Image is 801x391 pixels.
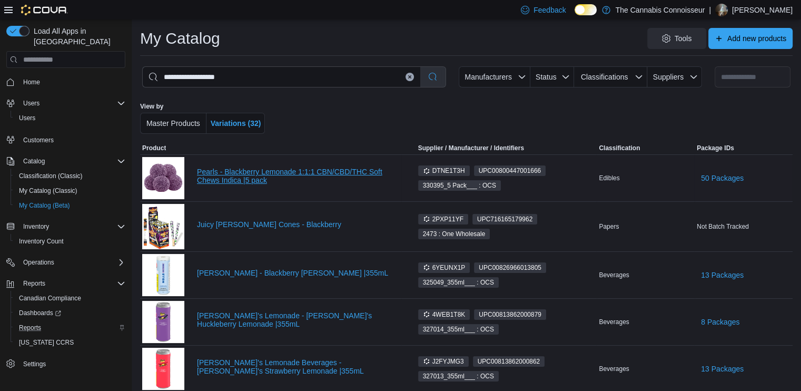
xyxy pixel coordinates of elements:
span: 4WEB1T8K [423,310,466,319]
button: Manufacturers [459,66,530,87]
div: Supplier / Manufacturer / Identifiers [418,144,524,152]
span: 327013_355ml___ : OCS [423,372,494,381]
span: 6YEUNX1P [418,262,470,273]
span: Classification [599,144,640,152]
span: Reports [19,277,125,290]
a: [PERSON_NAME] - Blackberry [PERSON_NAME] |355mL [197,269,399,277]
span: Inventory [19,220,125,233]
button: Reports [2,276,130,291]
button: Home [2,74,130,90]
span: 325049_355ml___ : OCS [418,277,499,288]
button: Catalog [19,155,49,168]
span: Supplier / Manufacturer / Identifiers [403,144,524,152]
span: 13 Packages [701,364,744,374]
div: Edibles [597,172,695,184]
a: My Catalog (Classic) [15,184,82,197]
span: 327014_355ml___ : OCS [418,324,499,335]
span: Washington CCRS [15,336,125,349]
span: Package IDs [697,144,734,152]
a: Canadian Compliance [15,292,85,305]
img: Cova [21,5,68,15]
span: 330395_5 Pack___ : OCS [423,181,496,190]
button: My Catalog (Classic) [11,183,130,198]
a: Users [15,112,39,124]
a: [PERSON_NAME]'s Lemonade - [PERSON_NAME]'s Huckleberry Lemonade |355mL [197,311,399,328]
span: Settings [23,360,46,368]
a: Pearls - Blackberry Lemonade 1:1:1 CBN/CBD/THC Soft Chews Indica |5 pack [197,168,399,184]
a: Dashboards [11,306,130,320]
span: Home [23,78,40,86]
span: Master Products [146,119,200,128]
span: Classifications [581,73,628,81]
button: Catalog [2,154,130,169]
span: Add new products [727,33,786,44]
span: Users [19,97,125,110]
button: Master Products [140,113,206,134]
span: Users [19,114,35,122]
button: Inventory Count [11,234,130,249]
span: Manufacturers [464,73,511,81]
span: UPC 00813862000862 [478,357,540,366]
span: UPC00813862000879 [474,309,546,320]
img: Pearls - Blackberry Lemonade 1:1:1 CBN/CBD/THC Soft Chews Indica |5 pack [142,157,184,199]
button: Classifications [574,66,647,87]
img: Juicy Jay Cones - Blackberry [142,204,184,249]
span: Tools [675,33,692,44]
button: Status [530,66,574,87]
span: 13 Packages [701,270,744,280]
span: Product [142,144,166,152]
button: Canadian Compliance [11,291,130,306]
button: Settings [2,356,130,372]
span: Customers [23,136,54,144]
span: My Catalog (Classic) [15,184,125,197]
button: Inventory [2,219,130,234]
span: Classification (Classic) [19,172,83,180]
button: Operations [19,256,58,269]
img: Ray's Lemonade - Ray's Huckleberry Lemonade |355mL [142,301,184,343]
span: UPC716165179962 [472,214,537,224]
button: Reports [11,320,130,335]
span: My Catalog (Beta) [15,199,125,212]
span: Reports [23,279,45,288]
span: 327014_355ml___ : OCS [423,325,494,334]
a: Inventory Count [15,235,68,248]
button: Reports [19,277,50,290]
span: Classification (Classic) [15,170,125,182]
span: 2PXP11YF [423,214,463,224]
a: Home [19,76,44,89]
span: Reports [15,321,125,334]
span: Variations (32) [211,119,261,128]
p: | [709,4,711,16]
span: [US_STATE] CCRS [19,338,74,347]
a: Dashboards [15,307,65,319]
p: [PERSON_NAME] [732,4,793,16]
span: Operations [19,256,125,269]
span: My Catalog (Beta) [19,201,70,210]
div: Papers [597,220,695,233]
span: 6YEUNX1P [423,263,466,272]
span: Suppliers [653,73,684,81]
span: UPC 00813862000879 [479,310,541,319]
button: 8 Packages [697,311,744,333]
label: View by [140,102,163,111]
button: Users [11,111,130,125]
div: Candice Flynt [715,4,728,16]
img: Ray's Lemonade Beverages - Ray's Strawberry Lemonade |355mL [142,348,184,390]
button: Suppliers [647,66,702,87]
a: Settings [19,358,50,370]
a: [PERSON_NAME]'s Lemonade Beverages - [PERSON_NAME]'s Strawberry Lemonade |355mL [197,358,399,375]
button: Clear input [406,73,414,81]
a: Juicy [PERSON_NAME] Cones - Blackberry [197,220,399,229]
a: Customers [19,134,58,146]
span: DTNE1T3H [423,166,465,175]
button: 13 Packages [697,265,748,286]
span: Settings [19,357,125,370]
button: 50 Packages [697,168,748,189]
a: Classification (Classic) [15,170,87,182]
button: Variations (32) [206,113,265,134]
span: Load All Apps in [GEOGRAPHIC_DATA] [29,26,125,47]
span: 8 Packages [701,317,739,327]
span: 325049_355ml___ : OCS [423,278,494,287]
span: Dashboards [15,307,125,319]
button: 13 Packages [697,358,748,379]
